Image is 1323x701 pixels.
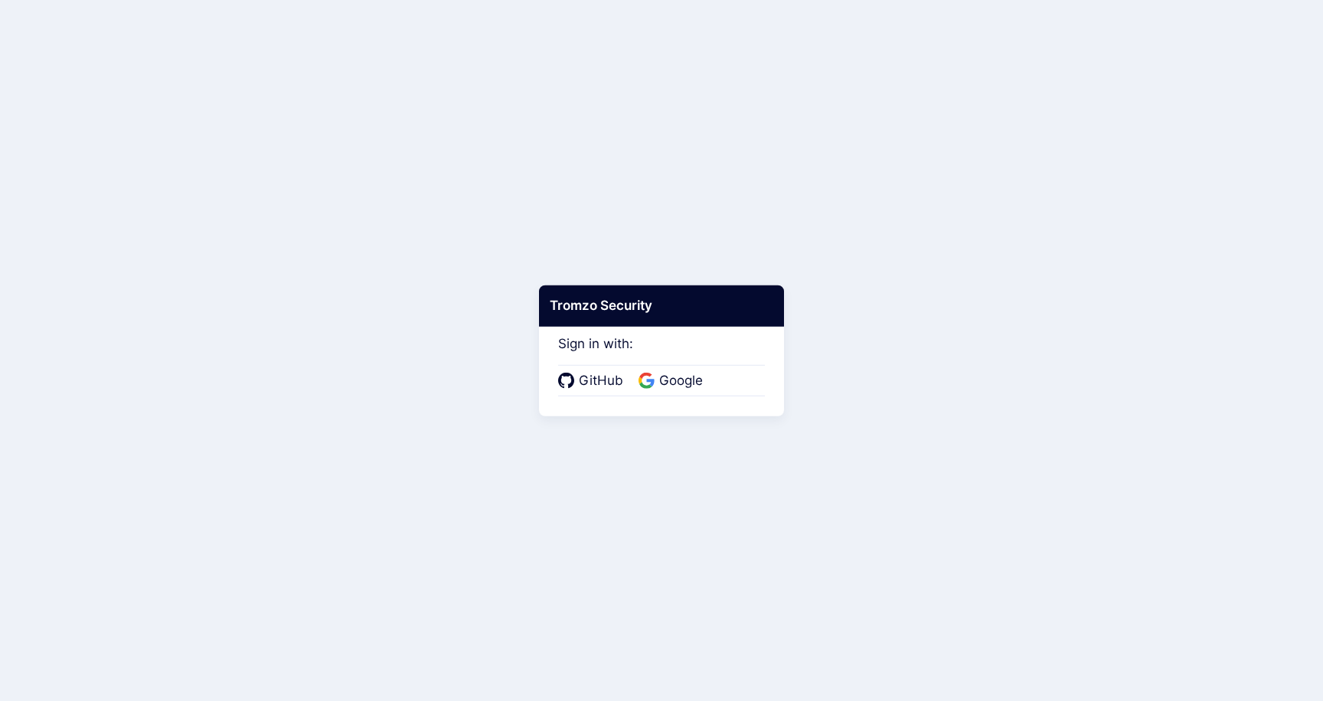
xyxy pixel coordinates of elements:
a: GitHub [558,371,628,391]
div: Sign in with: [558,315,765,396]
div: Tromzo Security [539,285,784,327]
span: GitHub [574,371,628,391]
span: Google [655,371,707,391]
a: Google [639,371,707,391]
